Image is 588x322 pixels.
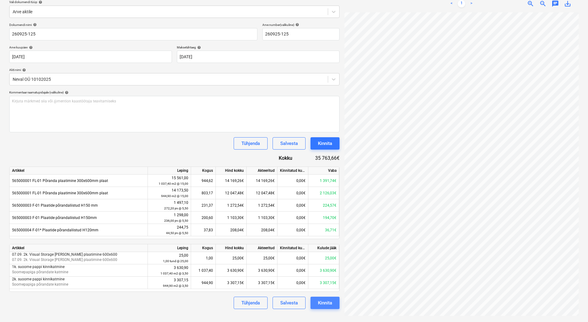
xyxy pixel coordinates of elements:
div: 3 630,90 [150,265,188,276]
span: 2k. suoome pappi kinnikatmine [12,277,65,281]
div: 0,00€ [277,264,308,277]
span: help [294,23,299,27]
div: 244,75 [150,225,188,236]
div: 12 047,48€ [216,187,247,199]
div: 231,37 [191,199,216,212]
span: help [37,0,42,4]
div: 3 307,15€ [247,277,277,289]
span: help [28,46,33,49]
div: 3 307,15 [150,277,188,289]
input: Arve kuupäeva pole määratud. [9,51,172,63]
div: 224,57€ [308,199,339,212]
div: 3 307,15€ [308,277,339,289]
div: Kinnitatud kulud [277,244,308,252]
div: Leping [148,244,191,252]
small: 272,20 jm @ 5,50 [164,207,188,210]
button: Salvesta [273,137,306,150]
div: 0,00€ [277,212,308,224]
span: 565000001 FL-01 Põranda plaatimine 300x600mm plaat [12,191,108,195]
div: Akteeritud [247,167,277,175]
div: 25,00€ [308,252,339,264]
small: 1,00 tund @ 25,00 [163,259,188,263]
div: 1 391,74€ [308,175,339,187]
div: Arve number (valikuline) [262,23,340,27]
small: 44,50 jm @ 5,50 [166,231,188,235]
button: Salvesta [273,297,306,309]
div: Kogus [191,244,216,252]
div: 1,00 [191,252,216,264]
small: 236,00 jm @ 5,50 [164,219,188,222]
div: 14 173,50 [150,188,188,199]
div: 0,00€ [277,199,308,212]
span: Soomepapiga põrandate katmine [12,282,68,287]
div: Kommentaar raamatupidajale (valikuline) [9,90,340,94]
div: 1 272,54€ [216,199,247,212]
div: 25,00 [150,253,188,264]
span: help [196,46,201,49]
span: 565000001 FL-01 Põranda plaatimine 300x600mm plaat [12,179,108,183]
div: Maksetähtaeg [177,45,340,49]
div: 0,00€ [277,175,308,187]
span: help [21,68,26,72]
div: 1 103,30€ [247,212,277,224]
span: help [64,91,69,94]
div: 3 630,90€ [216,264,247,277]
div: 2 126,03€ [308,187,339,199]
div: Akti nimi [9,68,340,72]
div: 200,60 [191,212,216,224]
button: Tühjenda [234,137,268,150]
div: 3 630,90€ [247,264,277,277]
span: 565000004 F-01* Plaatide põrandaliistud H120mm [12,228,98,232]
span: 07.09. 2k. Visual Storage lisa plaatimine 600x600 [12,252,117,257]
div: Kinnita [318,139,332,147]
div: 37,83 [191,224,216,236]
div: 1 298,00 [150,212,188,224]
div: 0,00€ [277,224,308,236]
div: Hind kokku [216,167,247,175]
span: 565000003 F-01 Plaatide põrandaliistud H150 mm [12,203,98,208]
div: 3 307,15€ [216,277,247,289]
input: Tähtaega pole määratud [177,51,340,63]
input: Dokumendi nimi [9,28,257,40]
div: Akteeritud [247,244,277,252]
span: Soomepapiga põrandate katmine [12,270,68,274]
div: 25,00€ [216,252,247,264]
div: 14 169,26€ [247,175,277,187]
small: 944,90 m2 @ 15,00 [161,194,188,198]
div: Salvesta [280,139,298,147]
div: Salvesta [280,299,298,307]
div: Dokumendi nimi [9,23,257,27]
div: Kinnita [318,299,332,307]
div: Artikkel [10,244,148,252]
div: 803,17 [191,187,216,199]
div: 208,04€ [216,224,247,236]
div: 1 037,40 [191,264,216,277]
div: 3 630,90€ [308,264,339,277]
span: help [32,23,37,27]
div: Vaba [308,167,339,175]
div: 15 561,00 [150,175,188,187]
div: Hind kokku [216,244,247,252]
div: Tühjenda [241,139,260,147]
div: Kokku [259,155,302,162]
div: Kogus [191,167,216,175]
div: 36,71€ [308,224,339,236]
div: Kinnitatud kulud [277,167,308,175]
span: 07.09. 2k. Visual Storage lisa plaatimine 600x600 [12,258,117,262]
div: 1 103,30€ [216,212,247,224]
div: 208,04€ [247,224,277,236]
div: 0,00€ [277,187,308,199]
div: 0,00€ [277,252,308,264]
div: 1 272,54€ [247,199,277,212]
div: 0,00€ [277,277,308,289]
small: 1 037,40 m2 @ 15,00 [159,182,188,185]
div: 1 497,10 [150,200,188,211]
small: 1 037,40 m2 @ 3,50 [161,272,188,275]
div: 12 047,48€ [247,187,277,199]
div: Kulude jääk [308,244,339,252]
input: Arve number [262,28,340,40]
button: Kinnita [311,297,340,309]
div: Arve kuupäev [9,45,172,49]
div: 14 169,26€ [216,175,247,187]
div: Artikkel [10,167,148,175]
